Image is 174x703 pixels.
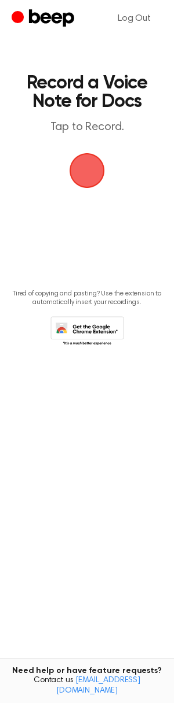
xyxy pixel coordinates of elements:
[21,120,153,135] p: Tap to Record.
[7,676,167,696] span: Contact us
[9,290,165,307] p: Tired of copying and pasting? Use the extension to automatically insert your recordings.
[106,5,162,32] a: Log Out
[70,153,104,188] img: Beep Logo
[56,676,140,695] a: [EMAIL_ADDRESS][DOMAIN_NAME]
[12,8,77,30] a: Beep
[21,74,153,111] h1: Record a Voice Note for Docs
